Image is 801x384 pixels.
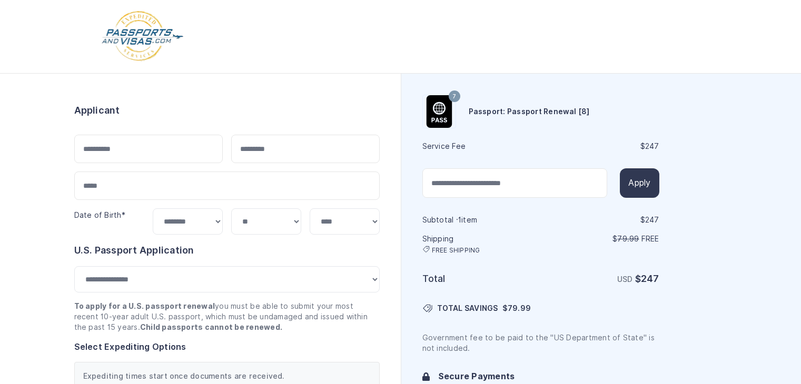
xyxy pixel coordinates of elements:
p: $ [542,234,659,244]
span: TOTAL SAVINGS [437,303,498,314]
span: 247 [645,142,659,150]
h6: Shipping [422,234,540,255]
h6: Select Expediting Options [74,341,380,353]
span: 7 [452,90,456,104]
div: $ [542,215,659,225]
span: 1 [458,216,461,224]
span: Free [641,235,659,243]
h6: Service Fee [422,141,540,151]
div: $ [542,141,659,151]
h6: Total [422,271,540,286]
h6: Secure Payments [438,370,659,383]
span: 247 [641,273,659,284]
p: you must be able to submit your most recent 10-year adult U.S. passport, which must be undamaged ... [74,301,380,332]
h6: Subtotal · item [422,215,540,225]
span: $ [502,303,531,314]
label: Date of Birth* [74,211,125,219]
img: Product Name [423,95,456,128]
strong: To apply for a U.S. passport renewal [74,302,215,310]
span: 79.99 [617,235,639,243]
h6: U.S. Passport Application [74,243,380,258]
span: FREE SHIPPING [432,246,480,255]
p: Government fee to be paid to the "US Department of State" is not included. [422,332,659,353]
span: 79.99 [508,304,531,312]
h6: Passport: Passport Renewal [8] [469,106,590,117]
strong: Child passports cannot be renewed. [140,323,282,331]
span: USD [617,275,633,284]
img: Logo [101,11,184,63]
h6: Applicant [74,103,120,118]
strong: $ [635,273,659,284]
button: Apply [620,168,659,198]
span: 247 [645,216,659,224]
